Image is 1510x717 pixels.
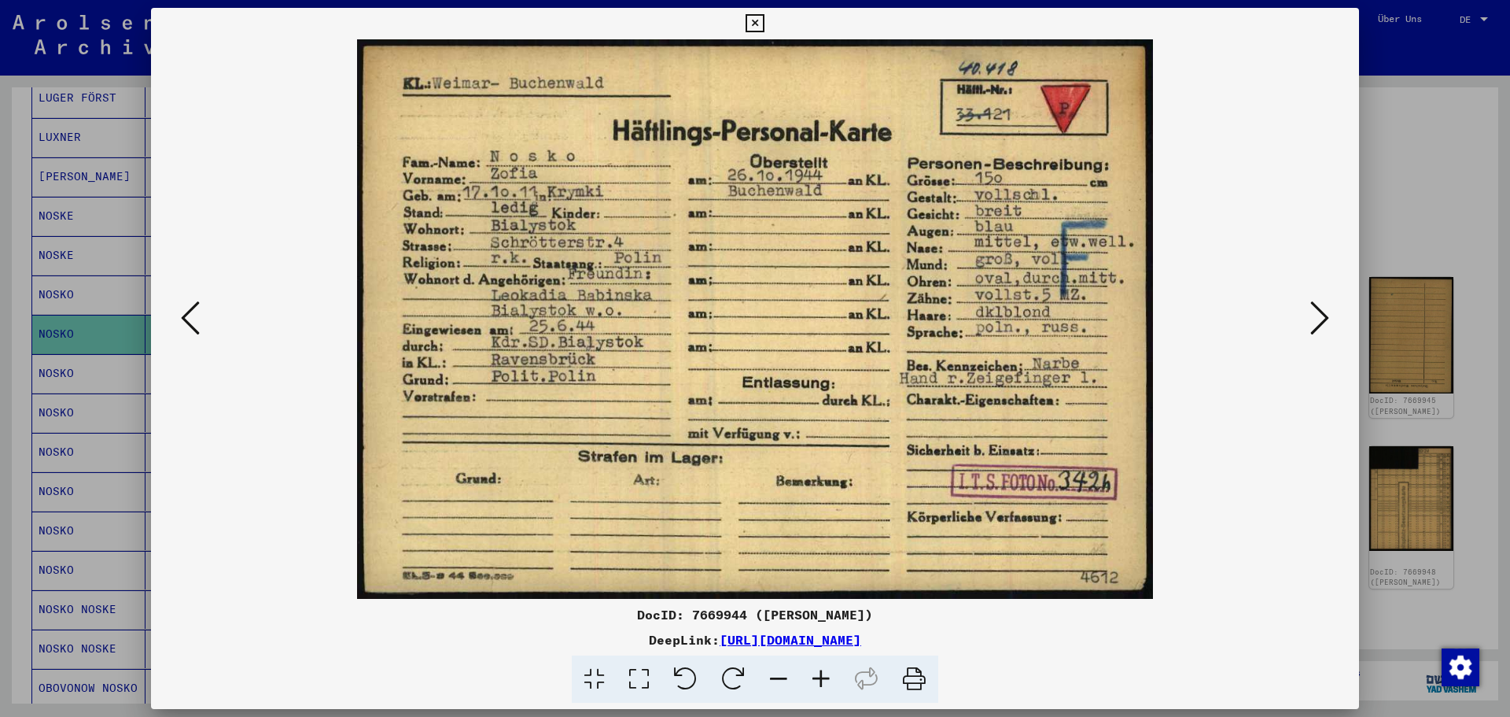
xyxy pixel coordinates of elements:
div: DeepLink: [151,630,1359,649]
img: Zustimmung ändern [1442,649,1479,686]
div: Zustimmung ändern [1441,648,1479,686]
a: [URL][DOMAIN_NAME] [720,632,861,648]
img: 001.jpg [204,39,1306,599]
div: DocID: 7669944 ([PERSON_NAME]) [151,605,1359,624]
